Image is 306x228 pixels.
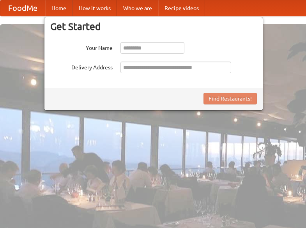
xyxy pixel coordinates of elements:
[50,21,257,32] h3: Get Started
[50,42,113,52] label: Your Name
[203,93,257,104] button: Find Restaurants!
[0,0,45,16] a: FoodMe
[117,0,158,16] a: Who we are
[45,0,73,16] a: Home
[73,0,117,16] a: How it works
[158,0,205,16] a: Recipe videos
[50,62,113,71] label: Delivery Address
